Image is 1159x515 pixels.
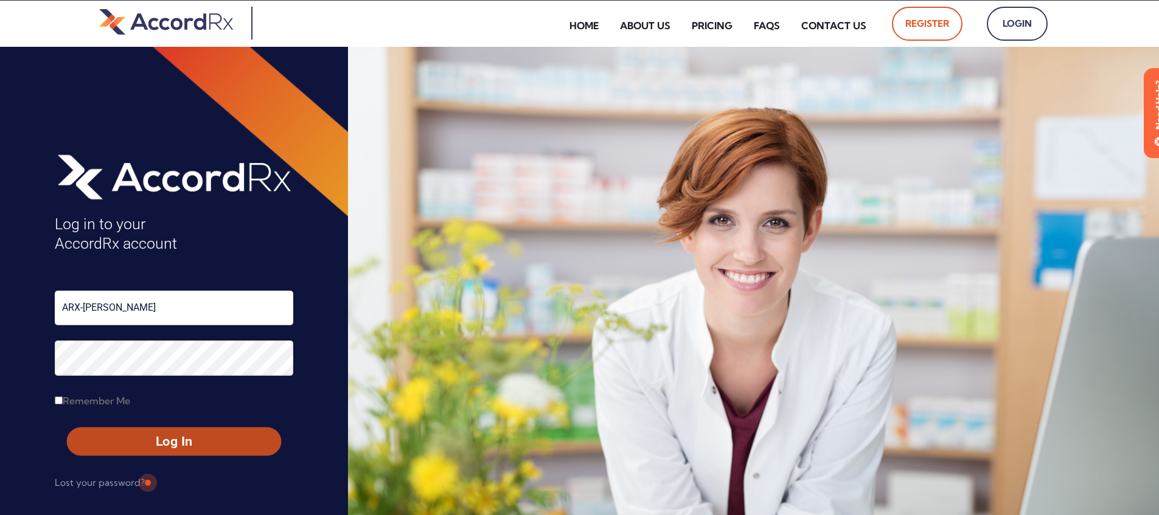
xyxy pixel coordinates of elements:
a: FAQs [745,12,789,40]
img: AccordRx_logo_header_white [55,150,293,202]
a: Lost your password? [55,473,145,493]
a: About Us [611,12,680,40]
img: default-logo [99,7,233,36]
h4: Log in to your AccordRx account [55,215,293,254]
a: Pricing [683,12,742,40]
input: Username or Email Address [55,291,293,325]
span: Login [1000,14,1034,33]
button: Log In [67,427,281,456]
a: Contact Us [792,12,875,40]
a: Register [892,7,962,41]
a: Login [987,7,1048,41]
span: Log In [78,433,270,451]
a: Home [560,12,608,40]
input: Remember Me [55,396,63,404]
span: Register [905,14,949,33]
label: Remember Me [55,391,130,410]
